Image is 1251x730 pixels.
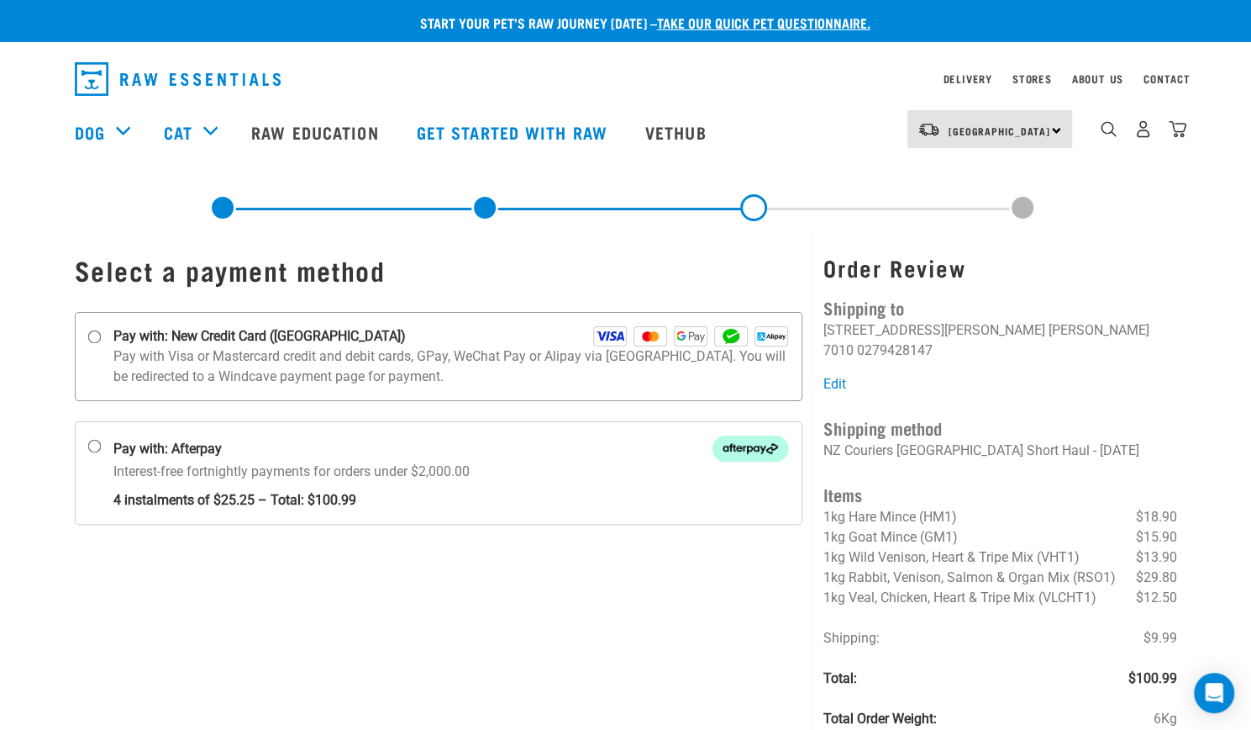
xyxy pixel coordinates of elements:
img: GPay [674,326,707,346]
span: $100.99 [1127,669,1176,689]
h4: Items [823,481,1176,507]
img: user.png [1134,120,1152,138]
h4: Shipping to [823,294,1176,320]
strong: 4 instalments of $25.25 – Total: $100.99 [113,482,789,510]
span: 1kg Wild Venison, Heart & Tripe Mix (VHT1) [823,549,1080,565]
span: 1kg Goat Mince (GM1) [823,529,958,545]
strong: Pay with: New Credit Card ([GEOGRAPHIC_DATA]) [113,326,406,346]
h4: Shipping method [823,415,1176,441]
span: $15.90 [1135,527,1176,547]
span: [GEOGRAPHIC_DATA] [949,128,1050,134]
input: Pay with: Afterpay Afterpay Interest-free fortnightly payments for orders under $2,000.00 4 insta... [87,440,101,453]
h1: Select a payment method [75,255,803,285]
img: Afterpay [712,436,788,462]
img: Alipay [754,326,788,346]
span: 6Kg [1153,709,1176,729]
img: Visa [593,326,627,346]
img: WeChat [714,326,748,346]
strong: Total Order Weight: [823,711,937,727]
a: Raw Education [234,98,399,166]
p: NZ Couriers [GEOGRAPHIC_DATA] Short Haul - [DATE] [823,441,1176,461]
p: Interest-free fortnightly payments for orders under $2,000.00 [113,462,789,510]
span: 1kg Hare Mince (HM1) [823,509,957,525]
strong: Pay with: Afterpay [113,439,222,459]
img: van-moving.png [917,122,940,137]
span: 1kg Rabbit, Venison, Salmon & Organ Mix (RSO1) [823,569,1116,585]
li: 0279428147 [857,342,933,358]
a: About Us [1071,76,1122,82]
span: 1kg Veal, Chicken, Heart & Tripe Mix (VLCHT1) [823,590,1096,606]
span: $9.99 [1143,628,1176,648]
img: home-icon@2x.png [1169,120,1186,138]
strong: Total: [823,670,857,686]
span: $29.80 [1135,568,1176,588]
a: Vethub [628,98,728,166]
a: Contact [1143,76,1191,82]
li: [STREET_ADDRESS][PERSON_NAME] [823,322,1045,338]
a: take our quick pet questionnaire. [657,19,870,26]
input: Pay with: New Credit Card ([GEOGRAPHIC_DATA]) Visa Mastercard GPay WeChat Alipay Pay with Visa or... [87,331,101,344]
nav: dropdown navigation [61,56,1191,103]
img: home-icon-1@2x.png [1101,121,1117,137]
a: Stores [1012,76,1052,82]
span: $12.50 [1135,588,1176,608]
p: Pay with Visa or Mastercard credit and debit cards, GPay, WeChat Pay or Alipay via [GEOGRAPHIC_DA... [113,346,789,387]
div: Open Intercom Messenger [1194,673,1234,713]
img: Raw Essentials Logo [75,62,281,96]
span: $13.90 [1135,547,1176,568]
a: Edit [823,376,846,392]
a: Get started with Raw [400,98,628,166]
a: Dog [75,119,105,145]
img: Mastercard [633,326,667,346]
a: Cat [164,119,192,145]
span: $18.90 [1135,507,1176,527]
a: Delivery [943,76,991,82]
span: Shipping: [823,630,880,646]
h3: Order Review [823,255,1176,281]
li: [PERSON_NAME] 7010 [823,322,1149,358]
